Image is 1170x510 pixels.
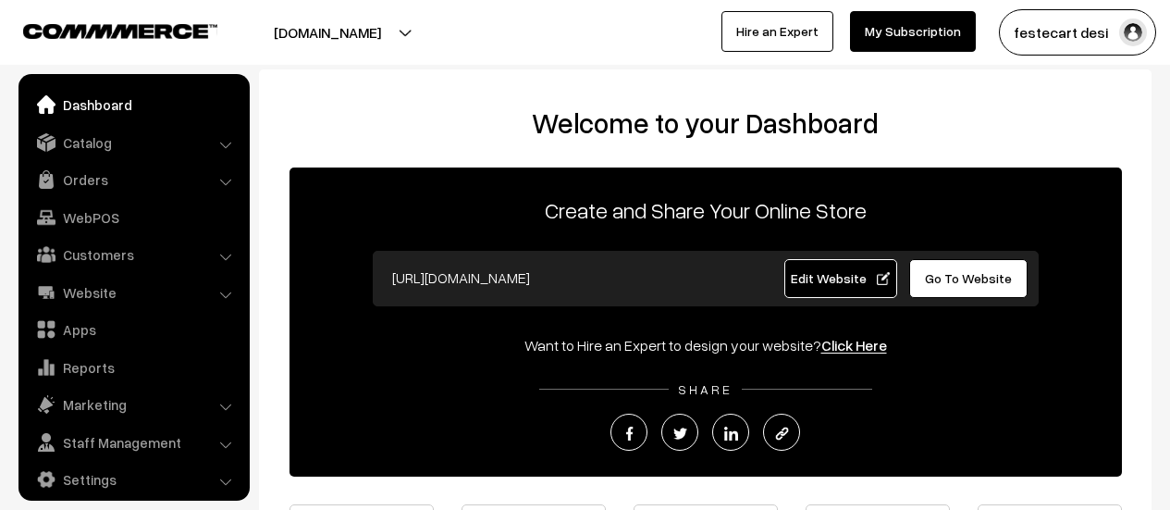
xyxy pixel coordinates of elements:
[925,270,1012,286] span: Go To Website
[23,88,243,121] a: Dashboard
[850,11,976,52] a: My Subscription
[1119,19,1147,46] img: user
[721,11,833,52] a: Hire an Expert
[23,426,243,459] a: Staff Management
[791,270,890,286] span: Edit Website
[999,9,1156,56] button: festecart desi
[209,9,446,56] button: [DOMAIN_NAME]
[23,388,243,421] a: Marketing
[669,381,742,397] span: SHARE
[277,106,1133,140] h2: Welcome to your Dashboard
[23,126,243,159] a: Catalog
[23,19,185,41] a: COMMMERCE
[909,259,1028,298] a: Go To Website
[289,193,1122,227] p: Create and Share Your Online Store
[23,351,243,384] a: Reports
[23,463,243,496] a: Settings
[23,276,243,309] a: Website
[784,259,897,298] a: Edit Website
[23,24,217,38] img: COMMMERCE
[289,334,1122,356] div: Want to Hire an Expert to design your website?
[821,336,887,355] a: Click Here
[23,238,243,271] a: Customers
[23,163,243,196] a: Orders
[23,313,243,346] a: Apps
[23,201,243,234] a: WebPOS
